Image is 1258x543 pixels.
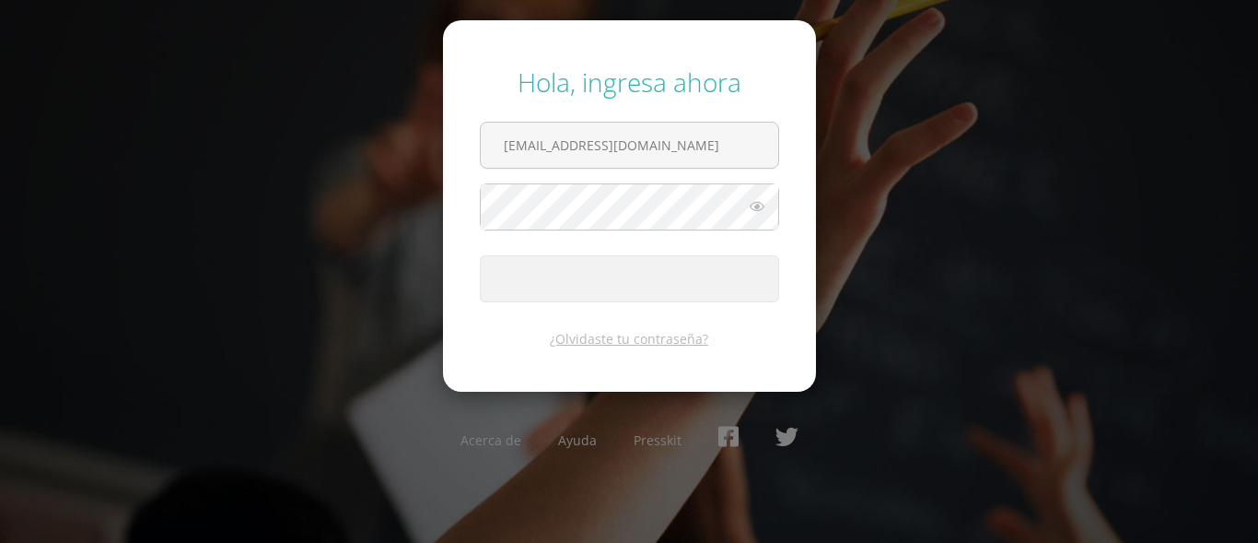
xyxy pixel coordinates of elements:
a: ¿Olvidaste tu contraseña? [550,330,708,348]
a: Presskit [634,431,681,449]
button: Ingresar [480,255,779,302]
div: Hola, ingresa ahora [480,65,779,100]
a: Acerca de [460,431,521,449]
a: Ayuda [558,431,597,449]
input: Correo electrónico o usuario [481,123,778,168]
